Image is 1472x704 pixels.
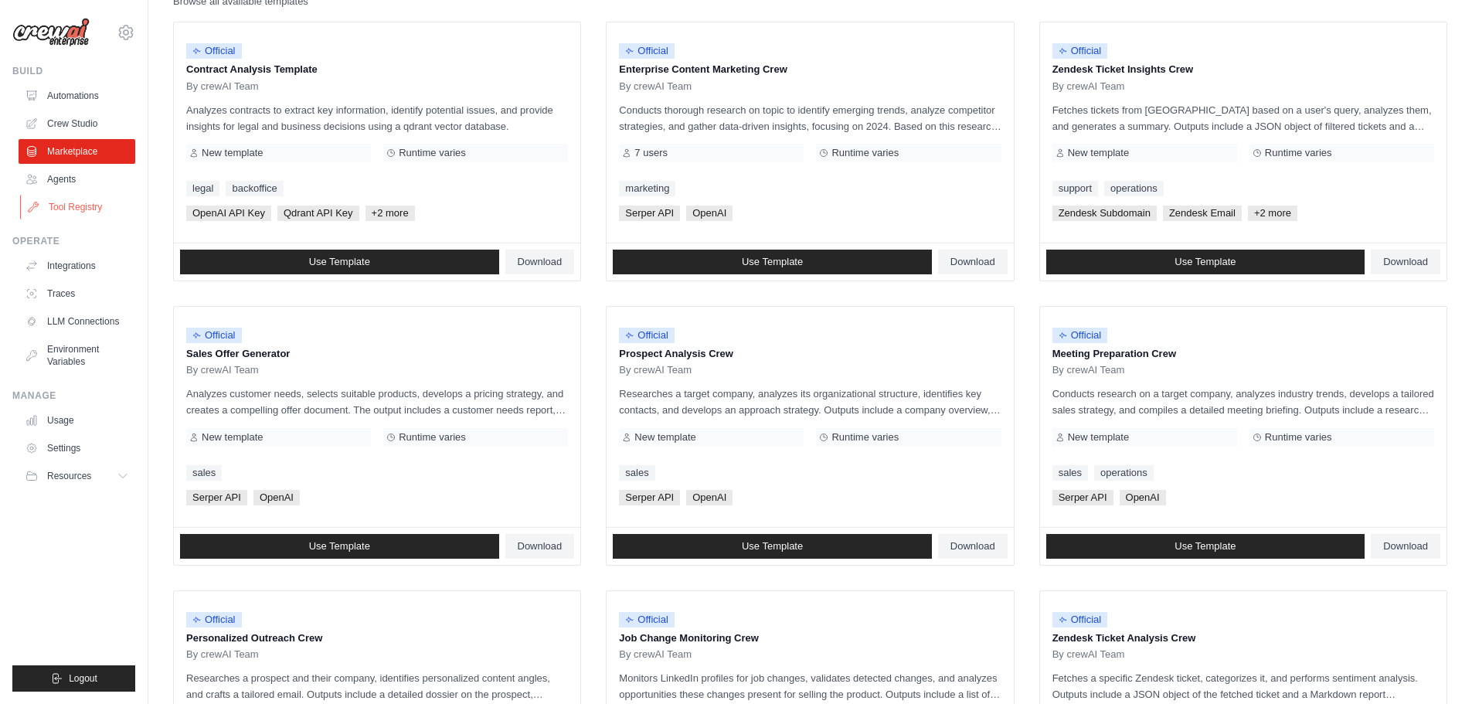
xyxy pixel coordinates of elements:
[1265,147,1332,159] span: Runtime varies
[19,337,135,374] a: Environment Variables
[1052,102,1434,134] p: Fetches tickets from [GEOGRAPHIC_DATA] based on a user's query, analyzes them, and generates a su...
[619,43,675,59] span: Official
[619,648,692,661] span: By crewAI Team
[1265,431,1332,444] span: Runtime varies
[19,464,135,488] button: Resources
[19,139,135,164] a: Marketplace
[309,540,370,553] span: Use Template
[619,102,1001,134] p: Conducts thorough research on topic to identify emerging trends, analyze competitor strategies, a...
[1383,256,1428,268] span: Download
[20,195,137,219] a: Tool Registry
[1052,670,1434,702] p: Fetches a specific Zendesk ticket, categorizes it, and performs sentiment analysis. Outputs inclu...
[186,631,568,646] p: Personalized Outreach Crew
[47,470,91,482] span: Resources
[634,431,695,444] span: New template
[831,431,899,444] span: Runtime varies
[202,147,263,159] span: New template
[1052,612,1108,627] span: Official
[938,534,1008,559] a: Download
[186,80,259,93] span: By crewAI Team
[1175,256,1236,268] span: Use Template
[686,490,733,505] span: OpenAI
[619,181,675,196] a: marketing
[1052,386,1434,418] p: Conducts research on a target company, analyzes industry trends, develops a tailored sales strate...
[619,206,680,221] span: Serper API
[186,346,568,362] p: Sales Offer Generator
[277,206,359,221] span: Qdrant API Key
[202,431,263,444] span: New template
[186,43,242,59] span: Official
[742,540,803,553] span: Use Template
[186,328,242,343] span: Official
[19,111,135,136] a: Crew Studio
[619,631,1001,646] p: Job Change Monitoring Crew
[505,534,575,559] a: Download
[1052,328,1108,343] span: Official
[1383,540,1428,553] span: Download
[1120,490,1166,505] span: OpenAI
[1052,490,1113,505] span: Serper API
[1052,346,1434,362] p: Meeting Preparation Crew
[12,65,135,77] div: Build
[1248,206,1297,221] span: +2 more
[365,206,415,221] span: +2 more
[186,386,568,418] p: Analyzes customer needs, selects suitable products, develops a pricing strategy, and creates a co...
[950,256,995,268] span: Download
[1052,181,1098,196] a: support
[619,670,1001,702] p: Monitors LinkedIn profiles for job changes, validates detected changes, and analyzes opportunitie...
[19,281,135,306] a: Traces
[19,253,135,278] a: Integrations
[12,18,90,47] img: Logo
[186,465,222,481] a: sales
[186,62,568,77] p: Contract Analysis Template
[399,431,466,444] span: Runtime varies
[12,389,135,402] div: Manage
[1052,206,1157,221] span: Zendesk Subdomain
[619,386,1001,418] p: Researches a target company, analyzes its organizational structure, identifies key contacts, and ...
[1371,534,1440,559] a: Download
[19,436,135,461] a: Settings
[19,408,135,433] a: Usage
[1052,631,1434,646] p: Zendesk Ticket Analysis Crew
[742,256,803,268] span: Use Template
[613,534,932,559] a: Use Template
[619,465,654,481] a: sales
[19,309,135,334] a: LLM Connections
[186,206,271,221] span: OpenAI API Key
[634,147,668,159] span: 7 users
[180,250,499,274] a: Use Template
[180,534,499,559] a: Use Template
[12,665,135,692] button: Logout
[831,147,899,159] span: Runtime varies
[186,490,247,505] span: Serper API
[12,235,135,247] div: Operate
[1068,431,1129,444] span: New template
[619,328,675,343] span: Official
[505,250,575,274] a: Download
[399,147,466,159] span: Runtime varies
[69,672,97,685] span: Logout
[1046,534,1365,559] a: Use Template
[1094,465,1154,481] a: operations
[186,102,568,134] p: Analyzes contracts to extract key information, identify potential issues, and provide insights fo...
[1068,147,1129,159] span: New template
[1052,62,1434,77] p: Zendesk Ticket Insights Crew
[1371,250,1440,274] a: Download
[1052,80,1125,93] span: By crewAI Team
[619,80,692,93] span: By crewAI Team
[1052,465,1088,481] a: sales
[619,612,675,627] span: Official
[1175,540,1236,553] span: Use Template
[19,167,135,192] a: Agents
[186,670,568,702] p: Researches a prospect and their company, identifies personalized content angles, and crafts a tai...
[1163,206,1242,221] span: Zendesk Email
[1046,250,1365,274] a: Use Template
[186,648,259,661] span: By crewAI Team
[619,490,680,505] span: Serper API
[950,540,995,553] span: Download
[1052,648,1125,661] span: By crewAI Team
[19,83,135,108] a: Automations
[619,364,692,376] span: By crewAI Team
[619,62,1001,77] p: Enterprise Content Marketing Crew
[309,256,370,268] span: Use Template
